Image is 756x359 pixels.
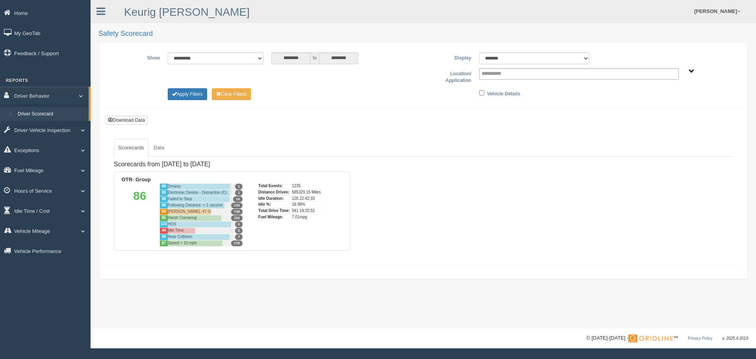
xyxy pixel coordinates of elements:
[168,88,207,100] button: Change Filter Options
[159,240,168,246] div: 87
[159,190,168,196] div: 99
[112,52,164,62] label: Show
[124,6,250,18] a: Keurig [PERSON_NAME]
[292,208,321,214] div: 541.19:25:52
[114,161,350,168] h4: Scorecards from [DATE] to [DATE]
[235,221,243,227] span: 0
[258,183,290,189] div: Total Events:
[292,189,321,195] div: 585329.16 Miles
[231,209,243,215] span: 748
[122,177,151,182] b: OTR- Group
[231,240,243,246] span: 178
[628,335,673,342] img: Gridline
[258,201,290,208] div: Idle %:
[723,336,748,340] span: v. 2025.4.2019
[159,183,168,190] div: 99
[231,203,243,208] span: 134
[106,116,147,125] button: Download Data
[231,215,243,221] span: 152
[258,195,290,202] div: Idle Duration:
[235,234,243,240] span: 7
[149,139,169,157] a: Data
[292,195,321,202] div: 126.22:42:33
[292,183,321,189] div: 1235
[586,334,748,342] div: © [DATE]-[DATE] - ™
[258,189,290,195] div: Distance Driven:
[423,52,475,62] label: Display
[688,336,712,340] a: Privacy Policy
[159,196,168,202] div: 98
[14,107,89,121] a: Driver Scorecard
[159,208,168,215] div: 69
[212,88,251,100] button: Change Filter Options
[235,190,243,196] span: 1
[487,88,520,98] label: Vehicle Details
[98,30,748,38] h2: Safety Scorecard
[159,227,168,234] div: 44
[233,196,243,202] span: 14
[159,234,168,240] div: 98
[120,183,159,246] div: 86
[235,184,243,190] span: 1
[292,214,321,220] div: 7.01mpg
[235,228,243,234] span: 0
[159,221,168,227] div: 100
[114,139,148,157] a: Scorecards
[258,214,290,220] div: Fuel Mileage:
[159,215,168,221] div: 85
[258,208,290,214] div: Total Drive Time:
[423,68,475,84] label: Location/ Application
[292,201,321,208] div: 18.98%
[311,52,319,64] span: to
[159,202,168,208] div: 90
